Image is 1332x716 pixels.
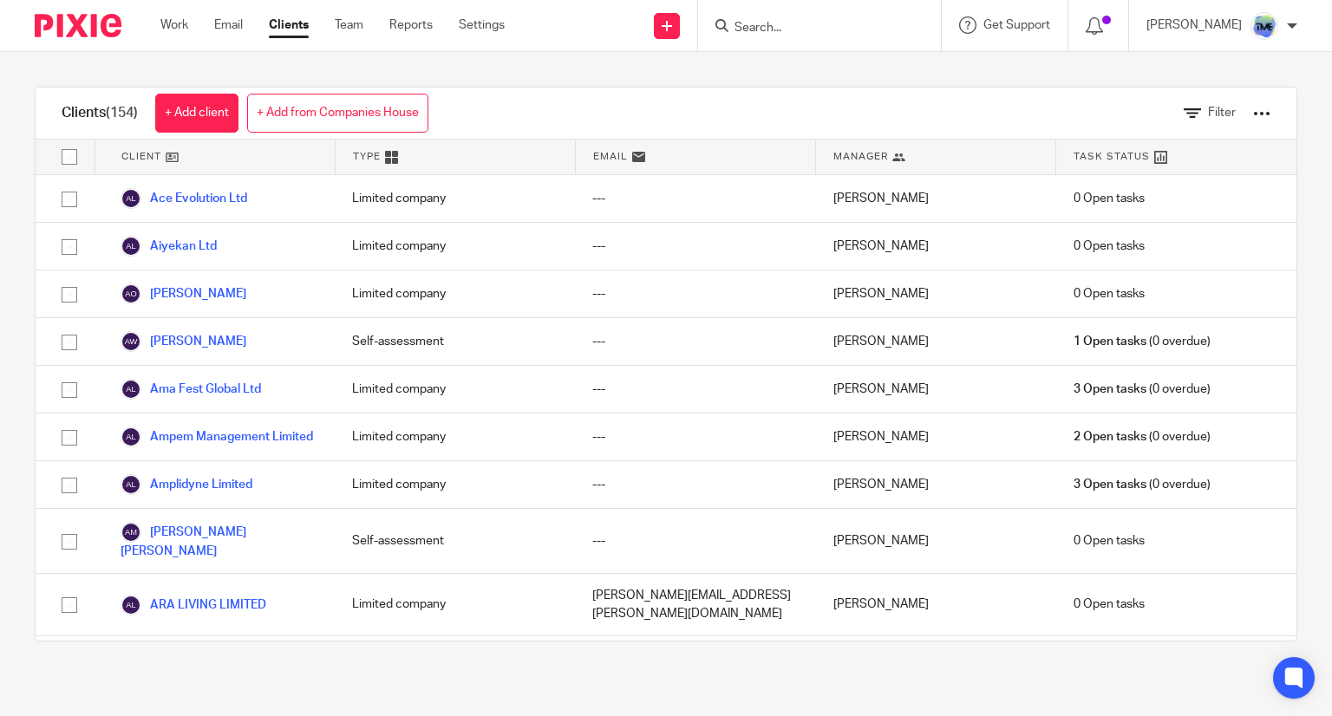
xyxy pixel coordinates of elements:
[1146,16,1242,34] p: [PERSON_NAME]
[1074,285,1145,303] span: 0 Open tasks
[575,270,815,317] div: ---
[1074,190,1145,207] span: 0 Open tasks
[335,413,575,460] div: Limited company
[121,283,246,304] a: [PERSON_NAME]
[121,236,217,257] a: Aiyekan Ltd
[575,366,815,413] div: ---
[121,426,141,447] img: svg%3E
[121,595,266,615] a: ARA LIVING LIMITED
[1074,596,1145,613] span: 0 Open tasks
[816,223,1056,270] div: [PERSON_NAME]
[106,106,138,120] span: (154)
[816,574,1056,635] div: [PERSON_NAME]
[575,574,815,635] div: [PERSON_NAME][EMAIL_ADDRESS][PERSON_NAME][DOMAIN_NAME]
[121,474,141,495] img: svg%3E
[733,21,889,36] input: Search
[335,16,363,34] a: Team
[816,175,1056,222] div: [PERSON_NAME]
[1074,428,1146,446] span: 2 Open tasks
[816,461,1056,508] div: [PERSON_NAME]
[269,16,309,34] a: Clients
[335,175,575,222] div: Limited company
[160,16,188,34] a: Work
[335,461,575,508] div: Limited company
[1074,333,1146,350] span: 1 Open tasks
[121,595,141,615] img: svg%3E
[1074,476,1146,493] span: 3 Open tasks
[575,461,815,508] div: ---
[121,522,317,560] a: [PERSON_NAME] [PERSON_NAME]
[575,318,815,365] div: ---
[335,318,575,365] div: Self-assessment
[816,509,1056,573] div: [PERSON_NAME]
[214,16,243,34] a: Email
[335,366,575,413] div: Limited company
[121,188,141,209] img: svg%3E
[121,379,141,400] img: svg%3E
[121,331,246,352] a: [PERSON_NAME]
[155,94,238,133] a: + Add client
[121,236,141,257] img: svg%3E
[121,522,141,543] img: svg%3E
[1074,428,1211,446] span: (0 overdue)
[816,413,1056,460] div: [PERSON_NAME]
[575,223,815,270] div: ---
[1074,149,1150,164] span: Task Status
[121,379,261,400] a: Ama Fest Global Ltd
[335,636,575,683] div: Limited company
[121,283,141,304] img: svg%3E
[121,474,252,495] a: Amplidyne Limited
[1074,532,1145,550] span: 0 Open tasks
[816,366,1056,413] div: [PERSON_NAME]
[335,509,575,573] div: Self-assessment
[121,149,161,164] span: Client
[1074,381,1211,398] span: (0 overdue)
[593,149,628,164] span: Email
[833,149,888,164] span: Manager
[1074,238,1145,255] span: 0 Open tasks
[1208,107,1236,119] span: Filter
[1074,476,1211,493] span: (0 overdue)
[816,318,1056,365] div: [PERSON_NAME]
[983,19,1050,31] span: Get Support
[459,16,505,34] a: Settings
[575,509,815,573] div: ---
[335,223,575,270] div: Limited company
[353,149,381,164] span: Type
[121,188,247,209] a: Ace Evolution Ltd
[816,270,1056,317] div: [PERSON_NAME]
[335,270,575,317] div: Limited company
[335,574,575,635] div: Limited company
[575,413,815,460] div: ---
[35,14,121,37] img: Pixie
[121,331,141,352] img: svg%3E
[247,94,428,133] a: + Add from Companies House
[121,426,313,447] a: Ampem Management Limited
[1074,381,1146,398] span: 3 Open tasks
[575,175,815,222] div: ---
[1074,333,1211,350] span: (0 overdue)
[389,16,433,34] a: Reports
[816,636,1056,683] div: [PERSON_NAME]
[62,104,138,122] h1: Clients
[575,636,815,683] div: ---
[53,140,86,173] input: Select all
[1250,12,1278,40] img: FINAL%20LOGO%20FOR%20TME.png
